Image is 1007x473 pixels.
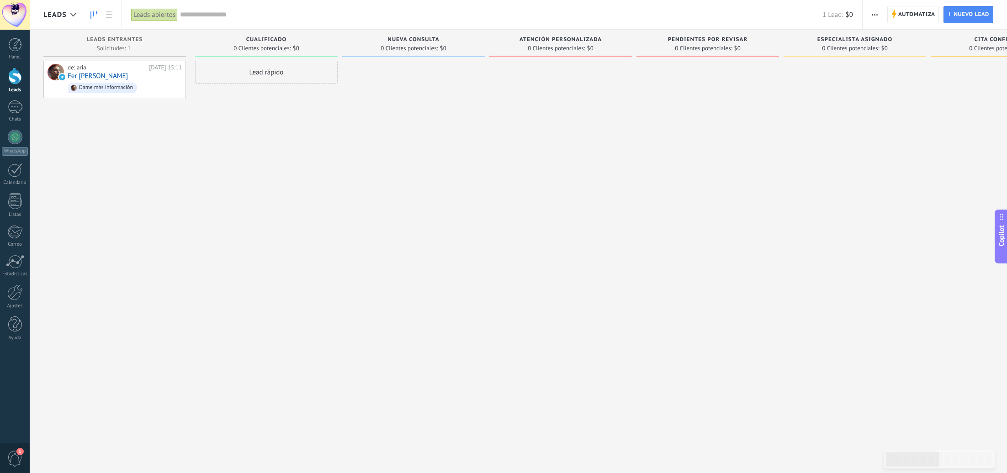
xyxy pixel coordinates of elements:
[200,37,333,44] div: Cualificado
[86,6,101,24] a: Leads
[668,37,748,43] span: Pendientes por Revisar
[528,46,585,51] span: 0 Clientes potenciales:
[79,84,133,91] div: Dame más información
[381,46,438,51] span: 0 Clientes potenciales:
[246,37,287,43] span: Cualificado
[347,37,480,44] div: Nueva consulta
[2,271,28,277] div: Estadísticas
[2,116,28,122] div: Chats
[2,242,28,247] div: Correo
[59,74,65,80] img: telegram-sm.svg
[48,37,181,44] div: Leads Entrantes
[943,6,993,23] a: Nuevo lead
[2,147,28,156] div: WhatsApp
[233,46,291,51] span: 0 Clientes potenciales:
[48,64,64,80] div: Fer Alcaraz
[2,335,28,341] div: Ayuda
[2,303,28,309] div: Ajustes
[788,37,922,44] div: Especialista asignado
[101,6,117,24] a: Lista
[293,46,299,51] span: $0
[131,8,178,21] div: Leads abiertos
[641,37,774,44] div: Pendientes por Revisar
[149,64,182,71] div: [DATE] 15:11
[587,46,594,51] span: $0
[68,64,146,71] div: de: aria
[87,37,143,43] span: Leads Entrantes
[822,46,879,51] span: 0 Clientes potenciales:
[43,11,67,19] span: Leads
[954,6,989,23] span: Nuevo lead
[68,72,128,80] a: Fer [PERSON_NAME]
[195,61,338,84] div: Lead rápido
[997,226,1006,247] span: Copilot
[387,37,439,43] span: Nueva consulta
[881,46,888,51] span: $0
[734,46,741,51] span: $0
[817,37,892,43] span: Especialista asignado
[868,6,881,23] button: Más
[675,46,732,51] span: 0 Clientes potenciales:
[822,11,843,19] span: 1 Lead:
[2,54,28,60] div: Panel
[887,6,939,23] a: Automatiza
[440,46,446,51] span: $0
[2,180,28,186] div: Calendario
[16,448,24,455] span: 1
[2,87,28,93] div: Leads
[519,37,602,43] span: Atención personalizada
[494,37,627,44] div: Atención personalizada
[97,46,131,51] span: Solicitudes: 1
[846,11,853,19] span: $0
[898,6,935,23] span: Automatiza
[2,212,28,218] div: Listas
